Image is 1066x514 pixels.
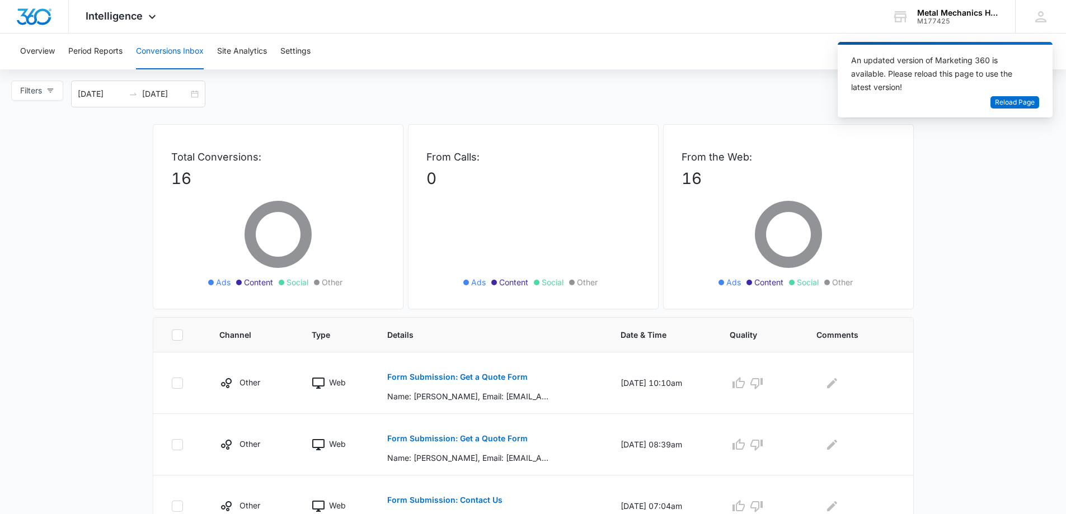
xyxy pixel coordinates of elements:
button: Conversions Inbox [136,34,204,69]
span: Social [287,276,308,288]
input: End date [142,88,189,100]
span: Content [244,276,273,288]
span: Ads [471,276,486,288]
span: Ads [216,276,231,288]
p: Web [329,438,346,450]
span: Other [832,276,853,288]
span: Ads [726,276,741,288]
button: Form Submission: Get a Quote Form [387,425,528,452]
p: Total Conversions: [171,149,385,164]
button: Edit Comments [823,436,841,454]
p: Name: [PERSON_NAME], Email: [EMAIL_ADDRESS][DOMAIN_NAME], Phone: [PHONE_NUMBER], How can we help?... [387,452,550,464]
p: Other [240,376,260,388]
button: Form Submission: Get a Quote Form [387,364,528,390]
span: to [129,89,138,98]
button: Filters [11,81,63,101]
p: Other [240,499,260,511]
p: Form Submission: Contact Us [387,496,503,504]
input: Start date [78,88,124,100]
button: Overview [20,34,55,69]
p: From Calls: [426,149,640,164]
div: account id [917,17,999,25]
td: [DATE] 10:10am [607,352,716,414]
span: Other [577,276,598,288]
button: Form Submission: Contact Us [387,487,503,513]
p: 16 [682,167,895,190]
span: Date & Time [621,329,687,341]
span: swap-right [129,89,138,98]
button: Settings [280,34,311,69]
button: Edit Comments [823,374,841,392]
p: 0 [426,167,640,190]
span: Social [797,276,819,288]
p: 16 [171,167,385,190]
span: Channel [219,329,269,341]
span: Comments [816,329,879,341]
button: Period Reports [68,34,123,69]
p: Form Submission: Get a Quote Form [387,373,528,381]
span: Content [754,276,783,288]
button: Site Analytics [217,34,267,69]
span: Details [387,329,577,341]
span: Filters [20,84,42,97]
div: account name [917,8,999,17]
div: An updated version of Marketing 360 is available. Please reload this page to use the latest version! [851,54,1026,94]
span: Social [542,276,563,288]
p: Name: [PERSON_NAME], Email: [EMAIL_ADDRESS][DOMAIN_NAME], Phone: [PHONE_NUMBER], How can we help?... [387,390,550,402]
span: Other [322,276,342,288]
span: Type [312,329,344,341]
button: Reload Page [990,96,1039,109]
p: Web [329,376,346,388]
p: Other [240,438,260,450]
span: Quality [730,329,773,341]
span: Content [499,276,528,288]
p: Form Submission: Get a Quote Form [387,435,528,442]
p: Web [329,499,346,511]
p: From the Web: [682,149,895,164]
span: Intelligence [86,10,143,22]
td: [DATE] 08:39am [607,414,716,475]
span: Reload Page [995,97,1035,108]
